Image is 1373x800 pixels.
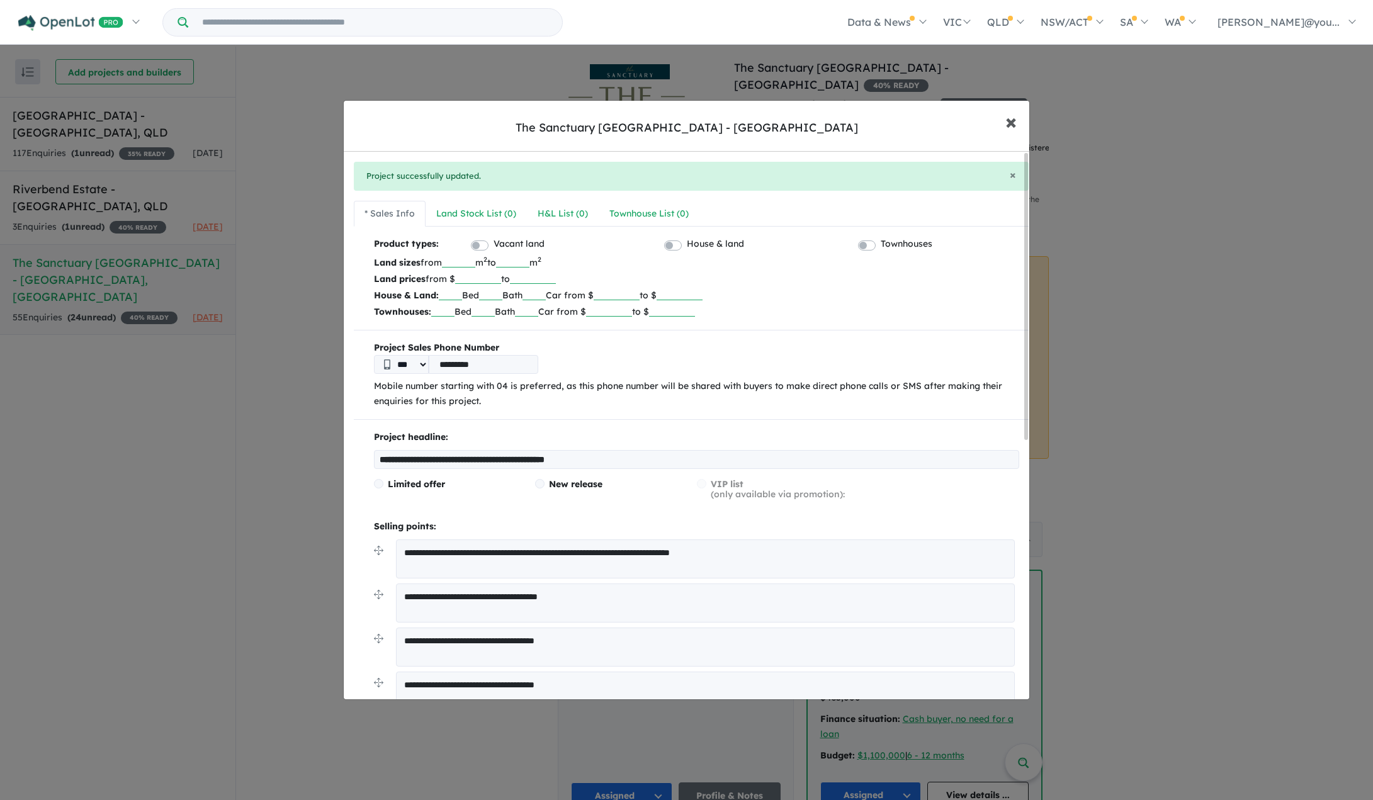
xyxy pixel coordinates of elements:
[354,162,1029,191] div: Project successfully updated.
[374,546,383,555] img: drag.svg
[494,237,545,252] label: Vacant land
[374,257,421,268] b: Land sizes
[538,206,588,222] div: H&L List ( 0 )
[1010,169,1016,181] button: Close
[374,678,383,687] img: drag.svg
[374,271,1019,287] p: from $ to
[538,255,541,264] sup: 2
[374,590,383,599] img: drag.svg
[374,254,1019,271] p: from m to m
[1010,167,1016,182] span: ×
[374,341,1019,356] b: Project Sales Phone Number
[374,237,439,254] b: Product types:
[609,206,689,222] div: Townhouse List ( 0 )
[374,303,1019,320] p: Bed Bath Car from $ to $
[374,634,383,643] img: drag.svg
[191,9,560,36] input: Try estate name, suburb, builder or developer
[384,359,390,369] img: Phone icon
[549,478,602,490] span: New release
[18,15,123,31] img: Openlot PRO Logo White
[374,306,431,317] b: Townhouses:
[364,206,415,222] div: * Sales Info
[1005,108,1017,135] span: ×
[374,290,439,301] b: House & Land:
[516,120,858,136] div: The Sanctuary [GEOGRAPHIC_DATA] - [GEOGRAPHIC_DATA]
[374,430,1019,445] p: Project headline:
[436,206,516,222] div: Land Stock List ( 0 )
[483,255,487,264] sup: 2
[374,379,1019,409] p: Mobile number starting with 04 is preferred, as this phone number will be shared with buyers to m...
[374,519,1019,534] p: Selling points:
[374,273,426,285] b: Land prices
[1218,16,1340,28] span: [PERSON_NAME]@you...
[374,287,1019,303] p: Bed Bath Car from $ to $
[687,237,744,252] label: House & land
[881,237,932,252] label: Townhouses
[388,478,445,490] span: Limited offer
